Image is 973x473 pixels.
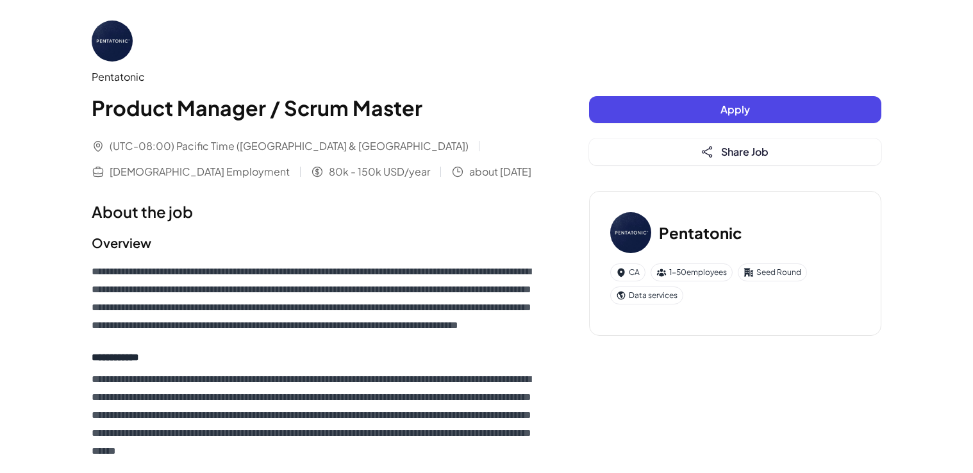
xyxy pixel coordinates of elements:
[92,233,538,253] h2: Overview
[469,164,531,179] span: about [DATE]
[92,200,538,223] h1: About the job
[92,21,133,62] img: Pe
[738,263,807,281] div: Seed Round
[721,145,769,158] span: Share Job
[589,96,881,123] button: Apply
[110,164,290,179] span: [DEMOGRAPHIC_DATA] Employment
[651,263,733,281] div: 1-50 employees
[610,286,683,304] div: Data services
[589,138,881,165] button: Share Job
[329,164,430,179] span: 80k - 150k USD/year
[610,212,651,253] img: Pe
[659,221,742,244] h3: Pentatonic
[610,263,645,281] div: CA
[92,69,538,85] div: Pentatonic
[92,92,538,123] h1: Product Manager / Scrum Master
[720,103,750,116] span: Apply
[110,138,469,154] span: (UTC-08:00) Pacific Time ([GEOGRAPHIC_DATA] & [GEOGRAPHIC_DATA])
